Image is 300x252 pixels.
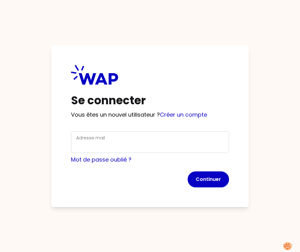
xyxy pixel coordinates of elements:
[160,111,207,118] a: Créer un compte
[71,110,229,119] p: Vous êtes un nouvel utilisateur ?
[188,171,229,187] button: Continuer
[71,94,229,107] h1: Se connecter
[71,156,131,163] a: Mot de passe oublié ?
[76,135,105,141] label: Adresse mail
